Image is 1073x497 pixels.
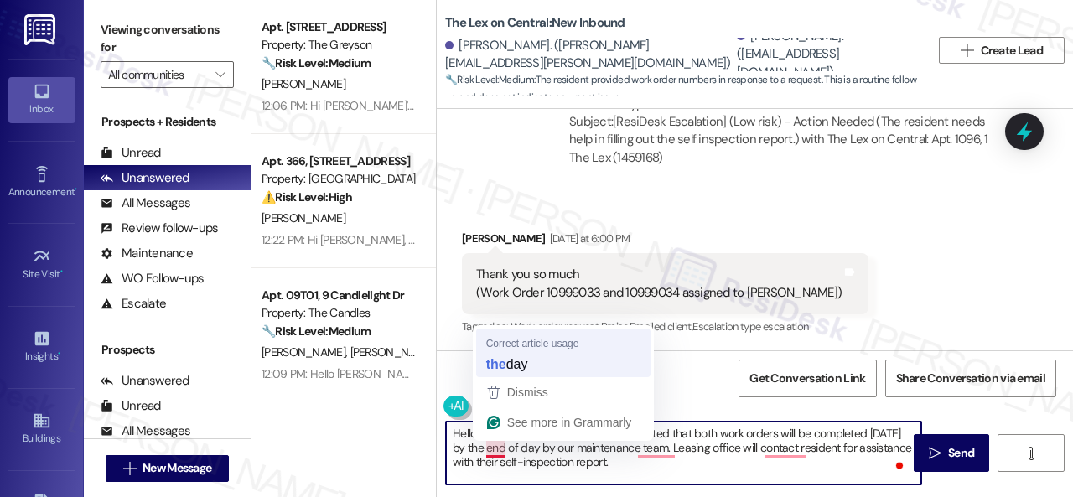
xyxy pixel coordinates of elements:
[445,37,733,73] div: [PERSON_NAME]. ([PERSON_NAME][EMAIL_ADDRESS][PERSON_NAME][DOMAIN_NAME])
[462,230,868,253] div: [PERSON_NAME]
[101,270,204,287] div: WO Follow-ups
[896,370,1045,387] span: Share Conversation via email
[106,455,230,482] button: New Message
[462,314,868,339] div: Tagged as:
[101,17,234,61] label: Viewing conversations for
[929,447,941,460] i: 
[262,210,345,225] span: [PERSON_NAME]
[476,266,842,302] div: Thank you so much (Work Order 10999033 and 10999034 assigned to [PERSON_NAME])
[101,397,161,415] div: Unread
[737,28,918,81] div: [PERSON_NAME]. ([EMAIL_ADDRESS][DOMAIN_NAME])
[84,113,251,131] div: Prospects + Residents
[101,220,218,237] div: Review follow-ups
[692,319,808,334] span: Escalation type escalation
[446,422,921,484] textarea: To enrich screen reader interactions, please activate Accessibility in Grammarly extension settings
[546,230,630,247] div: [DATE] at 6:00 PM
[262,287,417,304] div: Apt. 09T01, 9 Candlelight Dr
[885,360,1056,397] button: Share Conversation via email
[262,344,350,360] span: [PERSON_NAME]
[914,434,989,472] button: Send
[569,113,995,167] div: Subject: [ResiDesk Escalation] (Low risk) - Action Needed (The resident needs help in filling out...
[262,304,417,322] div: Property: The Candles
[101,295,166,313] div: Escalate
[262,36,417,54] div: Property: The Greyson
[262,76,345,91] span: [PERSON_NAME]
[108,61,207,88] input: All communities
[961,44,973,57] i: 
[84,341,251,359] div: Prospects
[8,77,75,122] a: Inbox
[262,324,371,339] strong: 🔧 Risk Level: Medium
[101,422,190,440] div: All Messages
[58,348,60,360] span: •
[262,189,352,204] strong: ⚠️ Risk Level: High
[445,71,930,107] span: : The resident provided work order numbers in response to a request. This is a routine follow-up ...
[601,319,630,334] span: Praise ,
[350,344,434,360] span: [PERSON_NAME]
[445,14,625,32] b: The Lex on Central: New Inbound
[8,324,75,370] a: Insights •
[1024,447,1037,460] i: 
[101,144,161,162] div: Unread
[8,242,75,287] a: Site Visit •
[143,459,211,477] span: New Message
[262,153,417,170] div: Apt. 366, [STREET_ADDRESS]
[8,406,75,452] a: Buildings
[939,37,1065,64] button: Create Lead
[101,169,189,187] div: Unanswered
[739,360,876,397] button: Get Conversation Link
[511,319,601,334] span: Work order request ,
[215,68,225,81] i: 
[101,194,190,212] div: All Messages
[630,319,692,334] span: Emailed client ,
[60,266,63,277] span: •
[101,372,189,390] div: Unanswered
[101,245,193,262] div: Maintenance
[262,170,417,188] div: Property: [GEOGRAPHIC_DATA]
[749,370,865,387] span: Get Conversation Link
[262,55,371,70] strong: 🔧 Risk Level: Medium
[123,462,136,475] i: 
[948,444,974,462] span: Send
[445,73,534,86] strong: 🔧 Risk Level: Medium
[262,18,417,36] div: Apt. [STREET_ADDRESS]
[24,14,59,45] img: ResiDesk Logo
[981,42,1043,60] span: Create Lead
[75,184,77,195] span: •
